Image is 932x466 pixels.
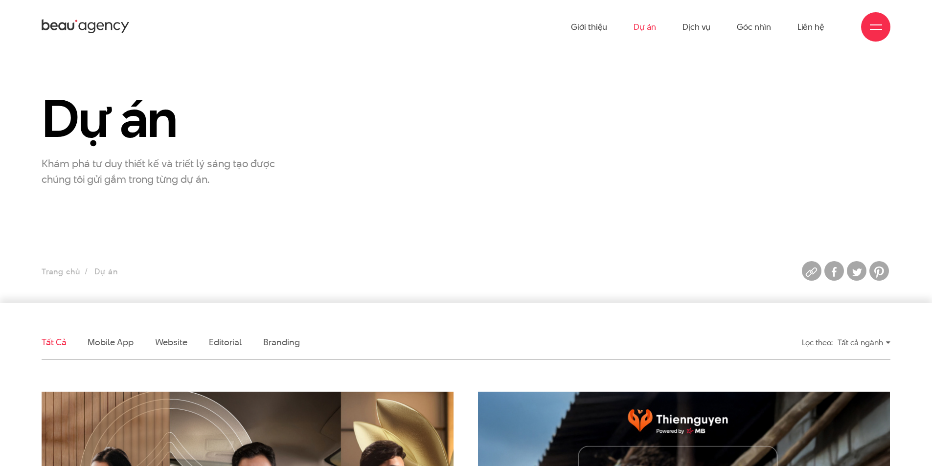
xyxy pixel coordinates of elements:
a: Tất cả [42,336,66,348]
a: Branding [263,336,299,348]
p: Khám phá tư duy thiết kế và triết lý sáng tạo được chúng tôi gửi gắm trong từng dự án. [42,155,286,187]
h1: Dự án [42,90,308,147]
div: Tất cả ngành [838,334,890,351]
a: Trang chủ [42,266,80,277]
a: Editorial [209,336,242,348]
div: Lọc theo: [802,334,833,351]
a: Website [155,336,187,348]
a: Mobile app [88,336,133,348]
